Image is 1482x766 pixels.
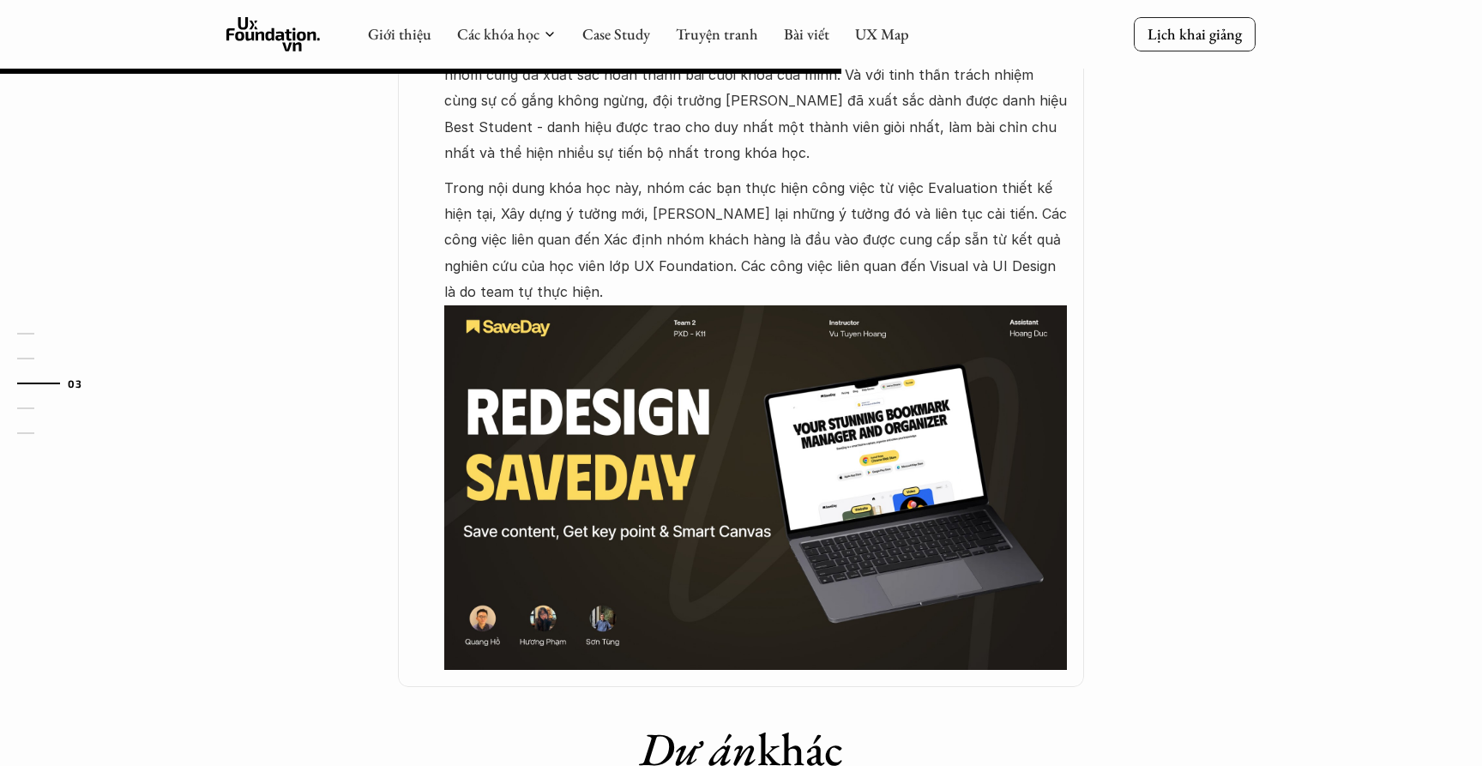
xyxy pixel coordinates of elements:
a: Truyện tranh [676,24,758,44]
a: Lịch khai giảng [1134,17,1256,51]
p: Lịch khai giảng [1148,24,1242,44]
a: Bài viết [784,24,829,44]
a: UX Map [855,24,909,44]
a: Case Study [582,24,650,44]
p: Sau hơn hai tháng làm việc chăm chỉ, với lịch làm việc sắp xếp khó khăn giữa các thành viên, nhóm... [444,36,1067,166]
strong: 03 [68,377,81,389]
a: Giới thiệu [368,24,431,44]
a: Các khóa học [457,24,539,44]
a: 03 [17,373,99,394]
p: Trong nội dung khóa học này, nhóm các bạn thực hiện công việc từ việc Evaluation thiết kế hiện tạ... [444,175,1067,305]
